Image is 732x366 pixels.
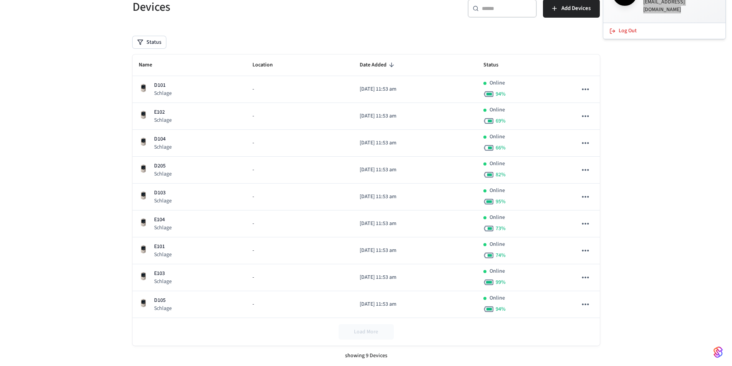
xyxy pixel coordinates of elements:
[154,162,172,170] p: D205
[252,273,254,282] span: -
[360,300,471,308] p: [DATE] 11:53 am
[252,247,254,255] span: -
[496,117,506,125] span: 69 %
[154,89,172,97] p: Schlage
[139,191,148,200] img: Schlage Sense Smart Deadbolt with Camelot Trim, Front
[490,294,505,302] p: Online
[490,106,505,114] p: Online
[139,245,148,254] img: Schlage Sense Smart Deadbolt with Camelot Trim, Front
[139,218,148,227] img: Schlage Sense Smart Deadbolt with Camelot Trim, Front
[133,346,600,366] div: showing 9 Devices
[154,224,172,232] p: Schlage
[360,139,471,147] p: [DATE] 11:53 am
[139,110,148,119] img: Schlage Sense Smart Deadbolt with Camelot Trim, Front
[252,85,254,93] span: -
[561,3,591,13] span: Add Devices
[252,300,254,308] span: -
[360,112,471,120] p: [DATE] 11:53 am
[154,108,172,116] p: E102
[496,305,506,313] span: 94 %
[605,25,724,37] button: Log Out
[252,139,254,147] span: -
[139,83,148,93] img: Schlage Sense Smart Deadbolt with Camelot Trim, Front
[252,193,254,201] span: -
[154,189,172,197] p: D103
[360,220,471,228] p: [DATE] 11:53 am
[133,36,166,48] button: Status
[252,112,254,120] span: -
[154,116,172,124] p: Schlage
[360,273,471,282] p: [DATE] 11:53 am
[154,216,172,224] p: E104
[154,305,172,312] p: Schlage
[139,272,148,281] img: Schlage Sense Smart Deadbolt with Camelot Trim, Front
[252,220,254,228] span: -
[496,252,506,259] span: 74 %
[154,243,172,251] p: E101
[490,160,505,168] p: Online
[496,278,506,286] span: 99 %
[360,59,397,71] span: Date Added
[139,59,162,71] span: Name
[490,214,505,222] p: Online
[154,296,172,305] p: D105
[496,90,506,98] span: 94 %
[154,170,172,178] p: Schlage
[252,166,254,174] span: -
[360,166,471,174] p: [DATE] 11:53 am
[490,267,505,275] p: Online
[360,247,471,255] p: [DATE] 11:53 am
[496,171,506,179] span: 82 %
[154,251,172,258] p: Schlage
[360,85,471,93] p: [DATE] 11:53 am
[139,164,148,173] img: Schlage Sense Smart Deadbolt with Camelot Trim, Front
[139,298,148,308] img: Schlage Sense Smart Deadbolt with Camelot Trim, Front
[496,198,506,205] span: 95 %
[714,346,723,358] img: SeamLogoGradient.69752ec5.svg
[154,135,172,143] p: D104
[154,270,172,278] p: E103
[154,143,172,151] p: Schlage
[133,55,600,318] table: sticky table
[490,240,505,248] p: Online
[252,59,283,71] span: Location
[360,193,471,201] p: [DATE] 11:53 am
[154,197,172,205] p: Schlage
[496,144,506,152] span: 66 %
[490,79,505,87] p: Online
[483,59,508,71] span: Status
[139,137,148,146] img: Schlage Sense Smart Deadbolt with Camelot Trim, Front
[154,278,172,285] p: Schlage
[490,187,505,195] p: Online
[496,225,506,232] span: 73 %
[154,81,172,89] p: D101
[490,133,505,141] p: Online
